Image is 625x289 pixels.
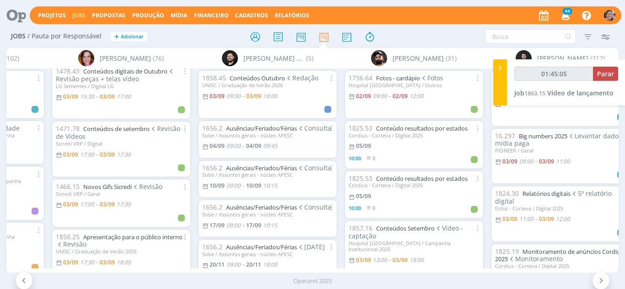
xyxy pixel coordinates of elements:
[153,53,164,63] span: (76)
[210,261,225,268] : 20/11
[80,151,94,158] : 17:00
[56,67,175,83] span: Revisão peças + telas vídeo
[349,82,480,88] div: Hospital [GEOGRAPHIC_DATA] / Outros
[376,174,468,183] a: Conteúdo resultados por estados
[100,151,115,158] : 03/09
[349,174,372,183] span: 1825.53
[202,132,333,138] div: Sobe / Assuntos gerais - núcleo APESC
[306,53,313,63] span: (5)
[393,92,408,100] : 02/09
[202,82,333,88] div: UNISC / Graduação de Verão 2026
[555,7,574,24] button: 44
[263,142,277,150] : 09:45
[373,256,387,264] : 13:00
[83,125,150,133] a: Conteúdos de setembro
[349,74,372,82] span: 1736.64
[56,191,187,197] div: Sicredi VRP / Geral
[63,258,78,266] : 03/09
[194,11,229,19] a: Financeiro
[56,67,80,75] span: 1478.43
[27,32,102,40] span: / Pauta por Responsável
[562,8,572,15] span: 44
[226,164,297,172] a: Ausências/Feriados/Férias
[226,182,241,189] : 09:00
[349,132,480,138] div: Cordius - Corteva / Digital 2025
[349,155,361,162] span: 10:00
[547,89,614,97] span: Vídeo de lançamento
[349,224,372,232] span: 1857.16
[393,256,408,264] : 03/09
[63,200,78,208] : 03/09
[597,69,614,78] span: Parar
[246,221,261,229] : 17/09
[56,248,187,254] div: UNISC / Graduação de Verão 2026
[232,12,271,19] button: Cadastros
[516,50,532,66] img: C
[242,143,244,149] : -
[373,92,387,100] : 09:00
[603,7,616,23] button: A
[111,32,147,42] button: +Adicionar
[117,151,131,158] : 17:30
[89,12,128,19] button: Propostas
[132,11,164,19] a: Produção
[80,200,94,208] : 17:00
[246,182,261,189] : 10/09
[297,163,332,172] span: Consulta
[537,53,588,63] span: [PERSON_NAME]
[297,203,332,211] span: Consulta
[535,101,537,106] : -
[242,262,244,268] : -
[556,215,570,223] : 12:00
[100,200,115,208] : 03/09
[519,215,533,223] : 11:00
[502,158,517,165] : 03/09
[38,11,66,19] a: Projetos
[226,142,241,150] : 09:00
[243,53,304,63] span: [PERSON_NAME] Granata
[202,242,222,251] span: 1656.2
[70,12,88,19] button: Jobs
[5,53,19,63] span: (102)
[446,53,457,63] span: (31)
[263,182,277,189] : 10:15
[129,12,167,19] button: Produção
[210,182,225,189] : 10/09
[514,89,614,97] a: Job1863.15Vídeo de lançamento
[376,124,468,132] a: Conteúdo resultados por estados
[96,202,98,207] : -
[272,12,312,19] button: Relatórios
[349,182,480,188] div: Cordius - Corteva / Digital 2025
[376,74,420,82] a: Fotos - cardápio
[202,124,222,132] span: 1656.2
[92,11,125,19] span: Propostas
[168,12,190,19] button: Mídia
[485,29,576,44] input: Busca
[604,10,615,21] img: A
[202,211,333,217] div: Sobe / Assuntos gerais - núcleo APESC
[263,261,277,268] : 18:00
[495,247,519,256] span: 1825.19
[72,11,86,19] a: Jobs
[372,205,375,211] span: 8
[502,215,517,223] : 03/09
[11,32,26,40] span: Jobs
[202,251,333,257] div: Sobe / Assuntos gerais - núcleo APESC
[83,233,183,241] a: Apresentação para o público interno
[519,132,567,140] a: Big numbers 2025
[349,205,361,211] span: 10:00
[389,94,391,99] : -
[371,50,387,66] img: B
[56,182,80,191] span: 1466.15
[372,155,375,162] span: 8
[63,93,78,100] : 03/09
[356,92,371,100] : 02/09
[117,200,131,208] : 17:30
[230,74,285,82] a: Conteúdos Outubro
[132,182,163,191] span: Revisão
[275,11,309,19] a: Relatórios
[297,124,332,132] span: Consulta
[222,50,238,66] img: B
[495,131,515,140] span: 16.297
[191,12,232,19] button: Financeiro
